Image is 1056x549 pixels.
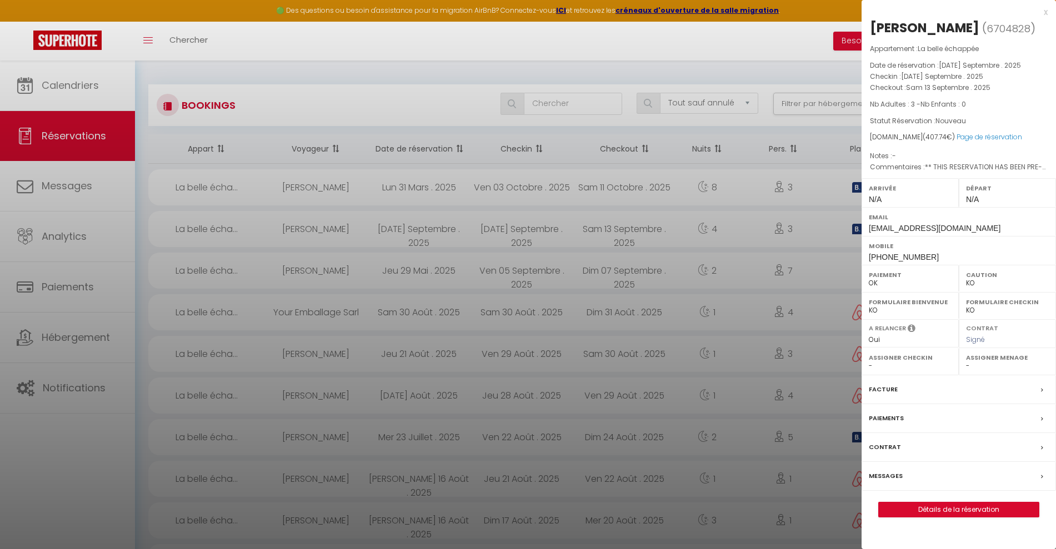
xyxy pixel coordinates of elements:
[906,83,990,92] span: Sam 13 Septembre . 2025
[892,151,896,160] span: -
[870,60,1048,71] p: Date de réservation :
[869,211,1049,223] label: Email
[966,296,1049,308] label: Formulaire Checkin
[870,150,1048,162] p: Notes :
[869,224,1000,233] span: [EMAIL_ADDRESS][DOMAIN_NAME]
[869,352,952,363] label: Assigner Checkin
[870,71,1048,82] p: Checkin :
[869,470,903,482] label: Messages
[869,195,882,204] span: N/A
[957,132,1022,142] a: Page de réservation
[966,324,998,331] label: Contrat
[870,115,1048,127] p: Statut Réservation :
[939,61,1021,70] span: [DATE] Septembre . 2025
[982,21,1035,36] span: ( )
[862,6,1048,19] div: x
[9,4,42,38] button: Ouvrir le widget de chat LiveChat
[869,441,901,453] label: Contrat
[966,335,985,344] span: Signé
[987,22,1030,36] span: 6704828
[869,269,952,280] label: Paiement
[966,195,979,204] span: N/A
[869,324,906,333] label: A relancer
[878,502,1039,517] button: Détails de la réservation
[870,43,1048,54] p: Appartement :
[869,253,939,261] span: [PHONE_NUMBER]
[966,183,1049,194] label: Départ
[869,296,952,308] label: Formulaire Bienvenue
[879,502,1039,517] a: Détails de la réservation
[935,116,966,125] span: Nouveau
[966,269,1049,280] label: Caution
[869,183,952,194] label: Arrivée
[908,324,915,336] i: Sélectionner OUI si vous souhaiter envoyer les séquences de messages post-checkout
[918,44,979,53] span: La belle échappée
[870,19,979,37] div: [PERSON_NAME]
[869,384,898,395] label: Facture
[901,72,983,81] span: [DATE] Septembre . 2025
[870,162,1048,173] p: Commentaires :
[870,132,1048,143] div: [DOMAIN_NAME]
[923,132,955,142] span: ( €)
[870,82,1048,93] p: Checkout :
[925,132,947,142] span: 407.74
[920,99,966,109] span: Nb Enfants : 0
[966,352,1049,363] label: Assigner Menage
[869,240,1049,251] label: Mobile
[870,99,966,109] span: Nb Adultes : 3 -
[869,412,904,424] label: Paiements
